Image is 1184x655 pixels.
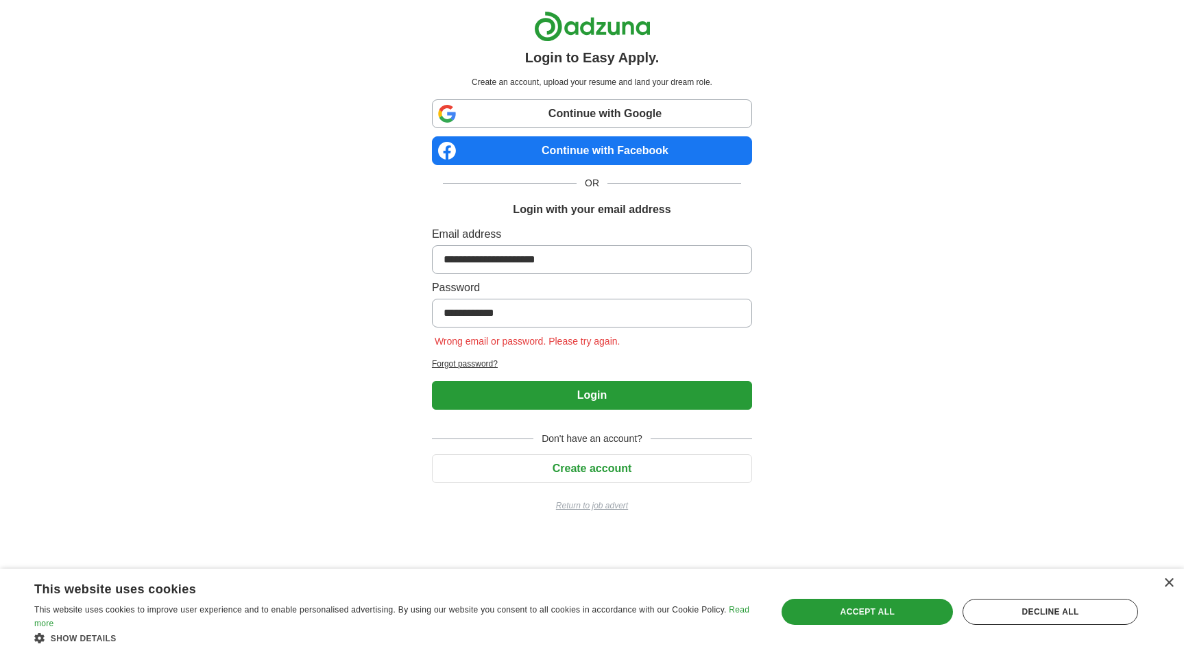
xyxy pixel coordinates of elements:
a: Continue with Google [432,99,752,128]
label: Email address [432,226,752,243]
span: Wrong email or password. Please try again. [432,336,623,347]
label: Password [432,280,752,296]
h1: Login to Easy Apply. [525,47,660,68]
a: Create account [432,462,752,474]
h1: Login with your email address [513,201,670,218]
a: Forgot password? [432,358,752,370]
span: This website uses cookies to improve user experience and to enable personalised advertising. By u... [34,605,727,615]
div: Show details [34,631,755,645]
div: Close [1163,578,1174,589]
span: Show details [51,634,117,643]
button: Login [432,381,752,410]
span: Don't have an account? [533,432,651,446]
a: Continue with Facebook [432,136,752,165]
div: Decline all [963,599,1138,625]
span: OR [577,176,607,190]
img: Adzuna logo [534,11,651,42]
a: Return to job advert [432,499,752,512]
div: This website uses cookies [34,577,721,597]
p: Create an account, upload your resume and land your dream role. [435,76,749,88]
button: Create account [432,454,752,483]
div: Accept all [782,599,953,625]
